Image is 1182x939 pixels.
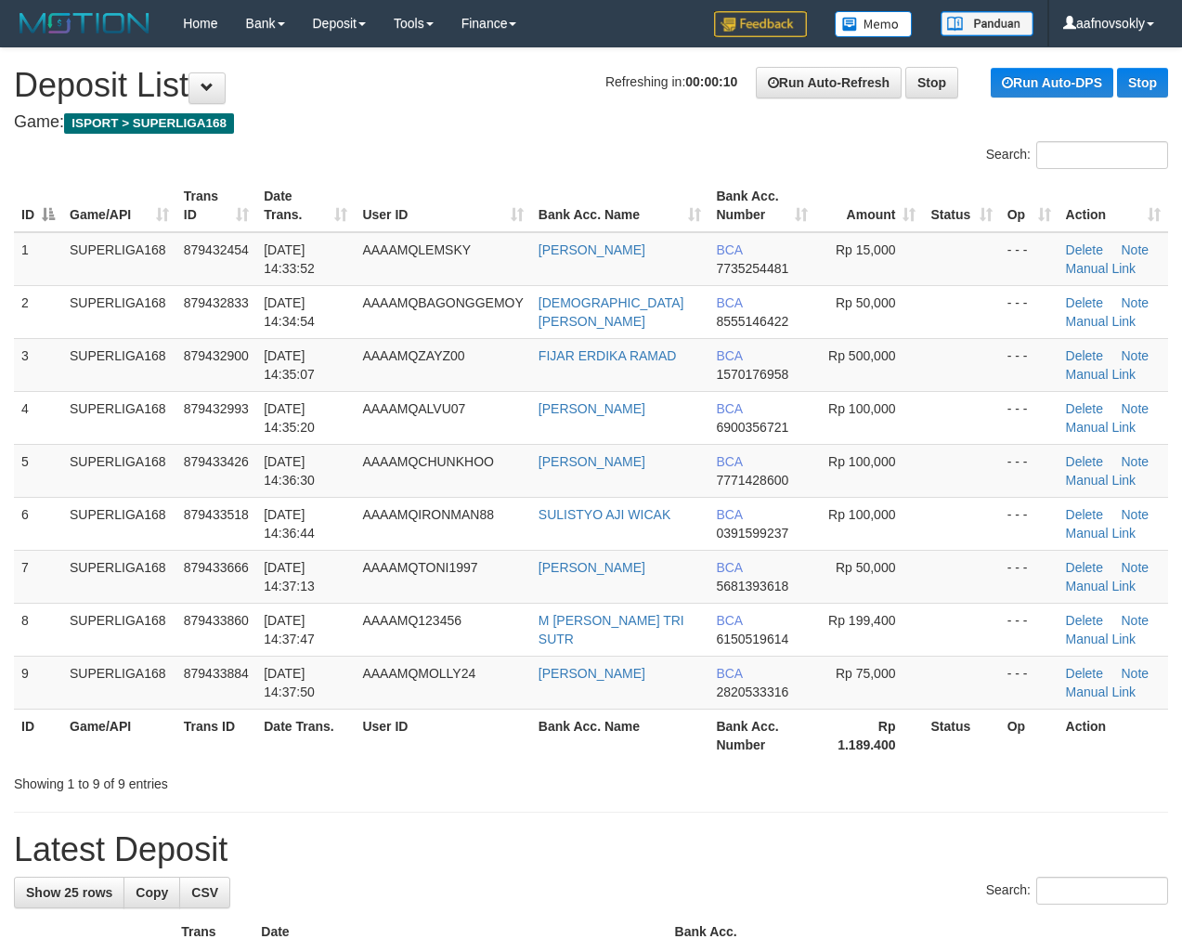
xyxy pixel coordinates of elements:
span: [DATE] 14:37:13 [264,560,315,593]
a: Note [1122,560,1150,575]
a: Delete [1066,295,1103,310]
a: Delete [1066,454,1103,469]
a: [PERSON_NAME] [539,242,645,257]
th: Game/API: activate to sort column ascending [62,179,176,232]
span: Copy 7735254481 to clipboard [716,261,788,276]
td: - - - [1000,338,1059,391]
a: Delete [1066,666,1103,681]
span: 879432900 [184,348,249,363]
td: 1 [14,232,62,286]
td: SUPERLIGA168 [62,656,176,709]
input: Search: [1036,877,1168,905]
input: Search: [1036,141,1168,169]
a: Note [1122,401,1150,416]
a: FIJAR ERDIKA RAMAD [539,348,677,363]
td: 5 [14,444,62,497]
span: AAAAMQMOLLY24 [362,666,475,681]
span: Copy 6150519614 to clipboard [716,632,788,646]
span: BCA [716,295,742,310]
th: ID: activate to sort column descending [14,179,62,232]
span: Copy 5681393618 to clipboard [716,579,788,593]
a: Manual Link [1066,473,1137,488]
a: Manual Link [1066,261,1137,276]
span: [DATE] 14:34:54 [264,295,315,329]
th: Date Trans. [256,709,355,762]
td: - - - [1000,603,1059,656]
span: Copy 2820533316 to clipboard [716,685,788,699]
td: - - - [1000,656,1059,709]
span: AAAAMQCHUNKHOO [362,454,494,469]
img: Feedback.jpg [714,11,807,37]
td: 9 [14,656,62,709]
th: Date Trans.: activate to sort column ascending [256,179,355,232]
a: Note [1122,666,1150,681]
td: - - - [1000,391,1059,444]
span: Copy [136,885,168,900]
strong: 00:00:10 [685,74,737,89]
td: - - - [1000,497,1059,550]
td: SUPERLIGA168 [62,391,176,444]
th: Trans ID: activate to sort column ascending [176,179,256,232]
span: BCA [716,348,742,363]
span: Rp 199,400 [828,613,895,628]
span: BCA [716,613,742,628]
a: Note [1122,348,1150,363]
th: Op: activate to sort column ascending [1000,179,1059,232]
a: Manual Link [1066,314,1137,329]
td: SUPERLIGA168 [62,285,176,338]
span: Copy 8555146422 to clipboard [716,314,788,329]
a: Delete [1066,242,1103,257]
span: Rp 50,000 [836,295,896,310]
span: 879433884 [184,666,249,681]
span: [DATE] 14:36:30 [264,454,315,488]
span: [DATE] 14:35:20 [264,401,315,435]
span: Rp 15,000 [836,242,896,257]
h4: Game: [14,113,1168,132]
td: SUPERLIGA168 [62,497,176,550]
span: Copy 1570176958 to clipboard [716,367,788,382]
a: Note [1122,613,1150,628]
th: Bank Acc. Number [708,709,814,762]
th: User ID [355,709,530,762]
a: Manual Link [1066,632,1137,646]
label: Search: [986,877,1168,905]
td: 8 [14,603,62,656]
a: [PERSON_NAME] [539,666,645,681]
a: Stop [905,67,958,98]
a: Note [1122,242,1150,257]
td: 6 [14,497,62,550]
a: Note [1122,507,1150,522]
a: Note [1122,454,1150,469]
th: Bank Acc. Name: activate to sort column ascending [531,179,709,232]
th: Trans ID [176,709,256,762]
td: SUPERLIGA168 [62,232,176,286]
th: Bank Acc. Name [531,709,709,762]
span: [DATE] 14:36:44 [264,507,315,541]
a: Manual Link [1066,685,1137,699]
a: Note [1122,295,1150,310]
span: BCA [716,242,742,257]
label: Search: [986,141,1168,169]
a: Manual Link [1066,420,1137,435]
span: 879433666 [184,560,249,575]
td: SUPERLIGA168 [62,603,176,656]
img: panduan.png [941,11,1033,36]
span: 879433518 [184,507,249,522]
span: 879433426 [184,454,249,469]
span: BCA [716,666,742,681]
a: Delete [1066,507,1103,522]
span: Copy 0391599237 to clipboard [716,526,788,541]
th: User ID: activate to sort column ascending [355,179,530,232]
img: MOTION_logo.png [14,9,155,37]
span: [DATE] 14:37:50 [264,666,315,699]
span: BCA [716,507,742,522]
span: Rp 100,000 [828,507,895,522]
span: AAAAMQ123456 [362,613,461,628]
span: BCA [716,454,742,469]
a: Manual Link [1066,579,1137,593]
span: ISPORT > SUPERLIGA168 [64,113,234,134]
a: Delete [1066,348,1103,363]
span: AAAAMQLEMSKY [362,242,471,257]
th: Op [1000,709,1059,762]
a: Manual Link [1066,367,1137,382]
